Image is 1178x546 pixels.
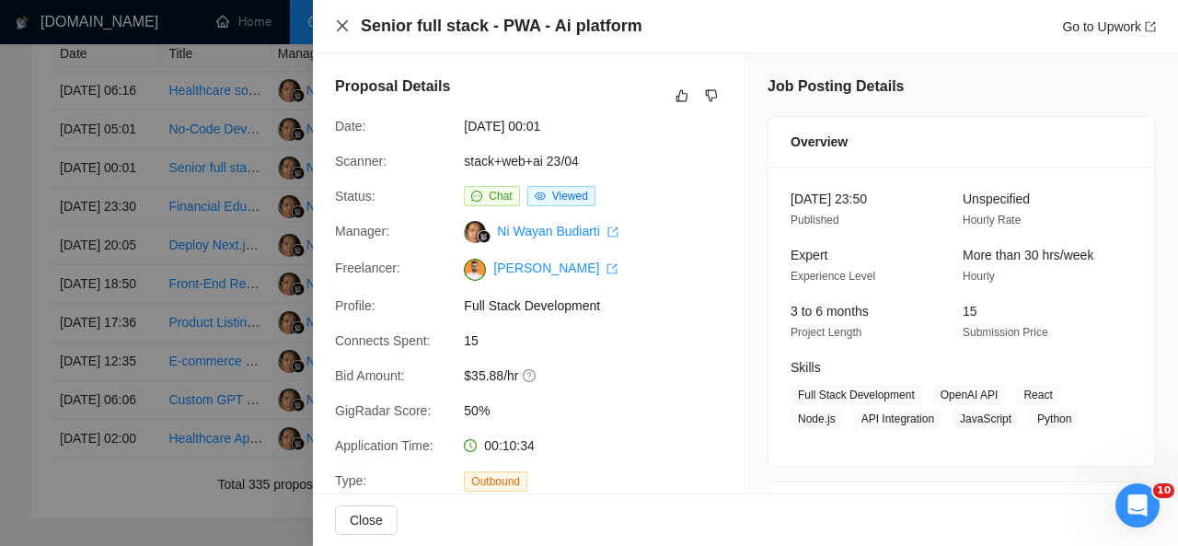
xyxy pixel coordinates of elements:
span: Skills [791,360,821,375]
span: 15 [963,304,977,319]
span: Overview [791,132,848,152]
span: close [335,18,350,33]
img: gigradar-bm.png [478,230,491,243]
span: Full Stack Development [464,296,740,316]
span: Node.js [791,409,843,429]
span: like [676,88,688,103]
span: Project Length [791,326,861,339]
span: Experience Level [791,270,875,283]
span: 10 [1153,483,1174,498]
span: 15 [464,331,740,351]
span: [DATE] 23:50 [791,192,867,206]
a: [PERSON_NAME] export [493,261,618,275]
span: 3 to 6 months [791,304,869,319]
span: GigRadar Score: [335,403,431,418]
span: Python [1030,409,1079,429]
span: React [1016,385,1059,405]
span: Expert [791,248,827,262]
span: $35.88/hr [464,366,740,386]
span: 00:10:34 [484,438,535,453]
span: Application Time: [335,438,433,453]
span: More than 30 hrs/week [963,248,1093,262]
span: Freelancer: [335,261,400,275]
span: dislike [705,88,718,103]
span: Connects Spent: [335,333,431,348]
button: like [671,85,693,107]
iframe: Intercom live chat [1115,483,1160,528]
h4: Senior full stack - PWA - Ai platform [361,15,642,38]
span: Manager: [335,224,389,238]
a: Ni Wayan Budiarti export [497,224,618,238]
span: [DATE] 00:01 [464,116,740,136]
span: Profile: [335,298,375,313]
button: Close [335,18,350,34]
button: Close [335,505,398,535]
span: Chat [489,190,512,203]
img: c1NLmzrk-0pBZjOo1nLSJnOz0itNHKTdmMHAt8VIsLFzaWqqsJDJtcFyV3OYvrqgu3 [464,259,486,281]
span: export [1145,21,1156,32]
a: stack+web+ai 23/04 [464,154,579,168]
span: eye [535,191,546,202]
span: export [607,227,618,238]
button: dislike [700,85,722,107]
span: clock-circle [464,439,477,452]
span: OpenAI API [933,385,1006,405]
span: question-circle [523,368,537,383]
span: Outbound [464,471,527,492]
span: 50% [464,401,740,421]
span: Submission Price [963,326,1048,339]
h5: Job Posting Details [768,76,904,98]
span: message [471,191,482,202]
span: Scanner: [335,154,387,168]
a: Go to Upworkexport [1062,19,1156,34]
span: Date: [335,119,365,134]
span: API Integration [854,409,941,429]
span: Hourly [963,270,995,283]
span: Full Stack Development [791,385,922,405]
span: Bid Amount: [335,368,405,383]
h5: Proposal Details [335,76,450,98]
div: Client Details [791,482,1133,532]
span: Type: [335,473,366,488]
span: export [606,263,618,274]
span: Unspecified [963,192,1030,206]
span: Published [791,214,839,227]
span: Status: [335,189,375,203]
span: Hourly Rate [963,214,1021,227]
span: Close [350,510,383,530]
span: JavaScript [953,409,1019,429]
span: Viewed [552,190,588,203]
